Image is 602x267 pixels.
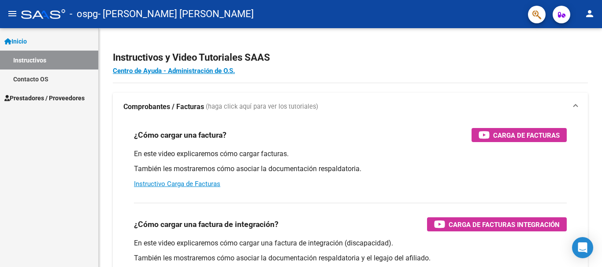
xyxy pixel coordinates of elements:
[134,129,227,141] h3: ¿Cómo cargar una factura?
[572,237,593,258] div: Open Intercom Messenger
[134,218,279,230] h3: ¿Cómo cargar una factura de integración?
[113,93,588,121] mat-expansion-panel-header: Comprobantes / Facturas (haga click aquí para ver los tutoriales)
[134,253,567,263] p: También les mostraremos cómo asociar la documentación respaldatoria y el legajo del afiliado.
[134,149,567,159] p: En este video explicaremos cómo cargar facturas.
[427,217,567,231] button: Carga de Facturas Integración
[449,219,560,230] span: Carga de Facturas Integración
[472,128,567,142] button: Carga de Facturas
[98,4,254,24] span: - [PERSON_NAME] [PERSON_NAME]
[493,130,560,141] span: Carga de Facturas
[113,67,235,75] a: Centro de Ayuda - Administración de O.S.
[70,4,98,24] span: - ospg
[584,8,595,19] mat-icon: person
[134,180,220,188] a: Instructivo Carga de Facturas
[134,238,567,248] p: En este video explicaremos cómo cargar una factura de integración (discapacidad).
[7,8,18,19] mat-icon: menu
[134,164,567,174] p: También les mostraremos cómo asociar la documentación respaldatoria.
[4,37,27,46] span: Inicio
[206,102,318,112] span: (haga click aquí para ver los tutoriales)
[113,49,588,66] h2: Instructivos y Video Tutoriales SAAS
[123,102,204,112] strong: Comprobantes / Facturas
[4,93,85,103] span: Prestadores / Proveedores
